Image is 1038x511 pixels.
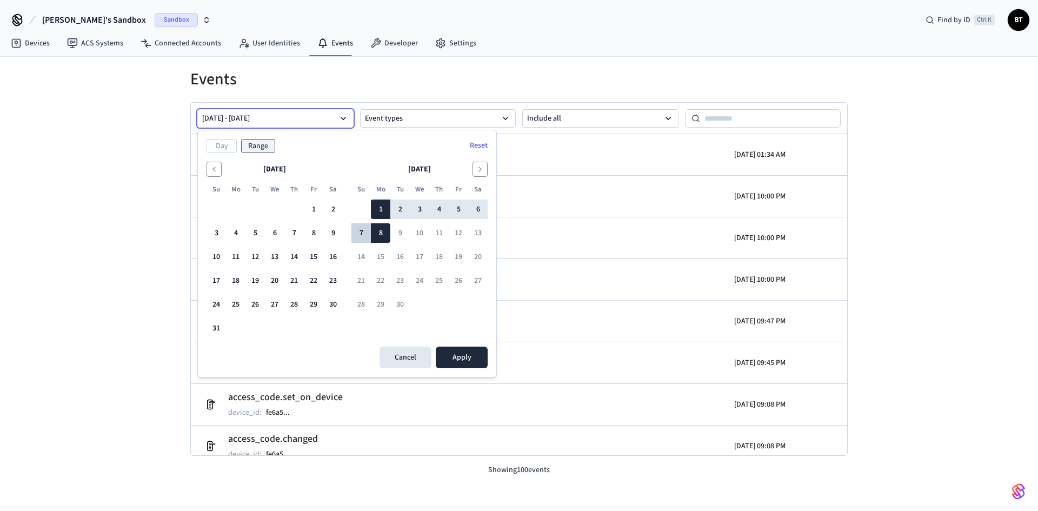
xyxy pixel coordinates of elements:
button: Wednesday, September 17th, 2025 [410,247,429,267]
button: Saturday, August 9th, 2025 [323,223,343,243]
button: Event types [360,109,516,128]
button: Today, Monday, September 8th, 2025, selected [371,223,390,243]
button: Sunday, September 14th, 2025 [351,247,371,267]
button: Friday, September 12th, 2025 [449,223,468,243]
th: Thursday [284,184,304,195]
button: Saturday, August 16th, 2025 [323,247,343,267]
th: Sunday [207,184,226,195]
button: Saturday, September 6th, 2025, selected [468,200,488,219]
button: Saturday, September 20th, 2025 [468,247,488,267]
button: Sunday, August 31st, 2025 [207,318,226,338]
button: Thursday, August 28th, 2025 [284,295,304,314]
button: Sunday, September 7th, 2025, selected [351,223,371,243]
button: Thursday, September 18th, 2025 [429,247,449,267]
h2: access_code.set_on_device [228,390,343,405]
th: Saturday [468,184,488,195]
button: Thursday, September 11th, 2025 [429,223,449,243]
button: Saturday, August 30th, 2025 [323,295,343,314]
th: Monday [371,184,390,195]
table: August 2025 [207,184,343,338]
button: Friday, September 5th, 2025, selected [449,200,468,219]
th: Friday [449,184,468,195]
p: device_id : [228,449,262,460]
button: Thursday, August 21st, 2025 [284,271,304,290]
button: Tuesday, September 16th, 2025 [390,247,410,267]
a: Devices [2,34,58,53]
button: Apply [436,347,488,368]
button: Wednesday, August 27th, 2025 [265,295,284,314]
table: September 2025 [351,184,488,314]
button: Sunday, August 17th, 2025 [207,271,226,290]
button: [DATE] - [DATE] [197,109,354,128]
a: Developer [362,34,427,53]
button: Thursday, September 25th, 2025 [429,271,449,290]
button: Wednesday, September 3rd, 2025, selected [410,200,429,219]
p: [DATE] 10:00 PM [734,274,786,285]
button: Friday, August 8th, 2025 [304,223,323,243]
th: Saturday [323,184,343,195]
p: [DATE] 10:00 PM [734,233,786,243]
a: Settings [427,34,485,53]
button: Friday, August 22nd, 2025 [304,271,323,290]
button: Sunday, September 21st, 2025 [351,271,371,290]
button: Day [207,139,237,153]
h2: access_code.changed [228,432,318,447]
button: Friday, August 1st, 2025 [304,200,323,219]
button: fe6a5... [264,406,301,419]
button: Tuesday, September 9th, 2025 [390,223,410,243]
th: Wednesday [410,184,429,195]
button: Saturday, August 23rd, 2025 [323,271,343,290]
button: Sunday, September 28th, 2025 [351,295,371,314]
p: [DATE] 01:34 AM [734,149,786,160]
div: Find by IDCtrl K [917,10,1003,30]
th: Sunday [351,184,371,195]
button: Friday, September 26th, 2025 [449,271,468,290]
p: device_id : [228,407,262,418]
span: Ctrl K [974,15,995,25]
button: Sunday, August 10th, 2025 [207,247,226,267]
button: Cancel [380,347,431,368]
button: Monday, September 1st, 2025, selected [371,200,390,219]
h1: Events [190,70,848,89]
a: ACS Systems [58,34,132,53]
button: Tuesday, September 23rd, 2025 [390,271,410,290]
span: Find by ID [937,15,970,25]
button: Friday, August 29th, 2025 [304,295,323,314]
button: Tuesday, August 19th, 2025 [245,271,265,290]
img: SeamLogoGradient.69752ec5.svg [1012,483,1025,500]
button: Monday, September 15th, 2025 [371,247,390,267]
span: [DATE] [263,164,286,175]
button: Monday, September 29th, 2025 [371,295,390,314]
button: Tuesday, August 12th, 2025 [245,247,265,267]
a: Events [309,34,362,53]
button: Monday, August 18th, 2025 [226,271,245,290]
button: BT [1008,9,1029,31]
a: Connected Accounts [132,34,230,53]
button: Go to the Previous Month [207,162,222,177]
button: Monday, August 4th, 2025 [226,223,245,243]
button: Monday, August 11th, 2025 [226,247,245,267]
span: [DATE] [408,164,431,175]
button: Range [241,139,275,153]
p: [DATE] 09:47 PM [734,316,786,327]
button: Saturday, August 2nd, 2025 [323,200,343,219]
button: Monday, September 22nd, 2025 [371,271,390,290]
th: Tuesday [245,184,265,195]
button: Include all [522,109,678,128]
button: Wednesday, September 24th, 2025 [410,271,429,290]
button: Wednesday, August 13th, 2025 [265,247,284,267]
button: Thursday, August 14th, 2025 [284,247,304,267]
button: Tuesday, August 5th, 2025 [245,223,265,243]
p: Showing 100 events [190,464,848,476]
button: Tuesday, September 30th, 2025 [390,295,410,314]
button: Tuesday, September 2nd, 2025, selected [390,200,410,219]
button: Friday, August 15th, 2025 [304,247,323,267]
button: Go to the Next Month [473,162,488,177]
button: Sunday, August 3rd, 2025 [207,223,226,243]
button: Tuesday, August 26th, 2025 [245,295,265,314]
th: Thursday [429,184,449,195]
th: Friday [304,184,323,195]
th: Wednesday [265,184,284,195]
button: Wednesday, August 20th, 2025 [265,271,284,290]
span: BT [1009,10,1028,30]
